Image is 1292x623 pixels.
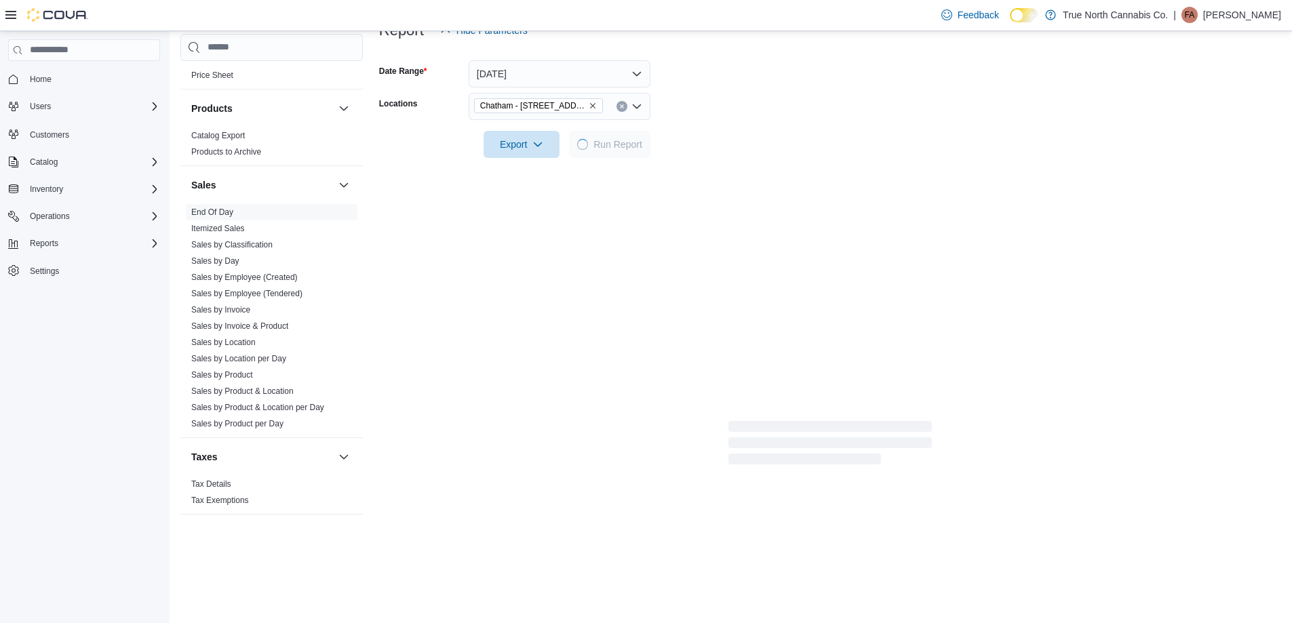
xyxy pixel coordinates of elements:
[1185,7,1195,23] span: FA
[191,178,333,192] button: Sales
[191,418,283,429] span: Sales by Product per Day
[8,64,160,316] nav: Complex example
[336,100,352,117] button: Products
[27,8,88,22] img: Cova
[30,266,59,277] span: Settings
[24,235,64,252] button: Reports
[191,402,324,413] span: Sales by Product & Location per Day
[616,101,627,112] button: Clear input
[191,240,273,249] a: Sales by Classification
[191,178,216,192] h3: Sales
[191,256,239,266] a: Sales by Day
[3,69,165,89] button: Home
[3,207,165,226] button: Operations
[191,450,218,464] h3: Taxes
[191,321,288,331] a: Sales by Invoice & Product
[180,127,363,165] div: Products
[191,496,249,505] a: Tax Exemptions
[30,157,58,167] span: Catalog
[191,495,249,506] span: Tax Exemptions
[492,131,551,158] span: Export
[379,98,418,109] label: Locations
[336,449,352,465] button: Taxes
[3,234,165,253] button: Reports
[191,403,324,412] a: Sales by Product & Location per Day
[191,289,302,298] a: Sales by Employee (Tendered)
[191,386,294,396] a: Sales by Product & Location
[191,272,298,283] span: Sales by Employee (Created)
[593,138,642,151] span: Run Report
[191,450,333,464] button: Taxes
[24,71,160,87] span: Home
[30,211,70,222] span: Operations
[379,66,427,77] label: Date Range
[191,207,233,217] a: End Of Day
[191,256,239,266] span: Sales by Day
[191,386,294,397] span: Sales by Product & Location
[30,129,69,140] span: Customers
[191,131,245,140] a: Catalog Export
[24,181,68,197] button: Inventory
[191,146,261,157] span: Products to Archive
[24,235,160,252] span: Reports
[191,353,286,364] span: Sales by Location per Day
[469,60,650,87] button: [DATE]
[3,261,165,281] button: Settings
[728,424,932,467] span: Loading
[191,354,286,363] a: Sales by Location per Day
[191,70,233,81] span: Price Sheet
[3,124,165,144] button: Customers
[1173,7,1176,23] p: |
[191,479,231,489] span: Tax Details
[191,304,250,315] span: Sales by Invoice
[24,262,160,279] span: Settings
[24,71,57,87] a: Home
[24,125,160,142] span: Customers
[24,208,75,224] button: Operations
[191,239,273,250] span: Sales by Classification
[191,102,233,115] h3: Products
[191,224,245,233] a: Itemized Sales
[3,153,165,172] button: Catalog
[24,154,160,170] span: Catalog
[180,476,363,514] div: Taxes
[30,101,51,112] span: Users
[191,338,256,347] a: Sales by Location
[30,184,63,195] span: Inventory
[24,154,63,170] button: Catalog
[180,67,363,89] div: Pricing
[3,97,165,116] button: Users
[480,99,586,113] span: Chatham - [STREET_ADDRESS]
[1203,7,1281,23] p: [PERSON_NAME]
[191,273,298,282] a: Sales by Employee (Created)
[191,102,333,115] button: Products
[191,71,233,80] a: Price Sheet
[30,238,58,249] span: Reports
[24,98,56,115] button: Users
[191,419,283,428] a: Sales by Product per Day
[191,337,256,348] span: Sales by Location
[191,147,261,157] a: Products to Archive
[191,207,233,218] span: End Of Day
[3,180,165,199] button: Inventory
[589,102,597,110] button: Remove Chatham - 85 King St W from selection in this group
[191,321,288,331] span: Sales by Invoice & Product
[24,263,64,279] a: Settings
[30,74,52,85] span: Home
[24,181,160,197] span: Inventory
[631,101,642,112] button: Open list of options
[569,131,650,158] button: LoadingRun Report
[484,131,560,158] button: Export
[191,288,302,299] span: Sales by Employee (Tendered)
[936,1,1004,28] a: Feedback
[576,138,589,151] span: Loading
[191,130,245,141] span: Catalog Export
[474,98,603,113] span: Chatham - 85 King St W
[180,204,363,437] div: Sales
[336,177,352,193] button: Sales
[191,305,250,315] a: Sales by Invoice
[24,98,160,115] span: Users
[24,208,160,224] span: Operations
[191,370,253,380] a: Sales by Product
